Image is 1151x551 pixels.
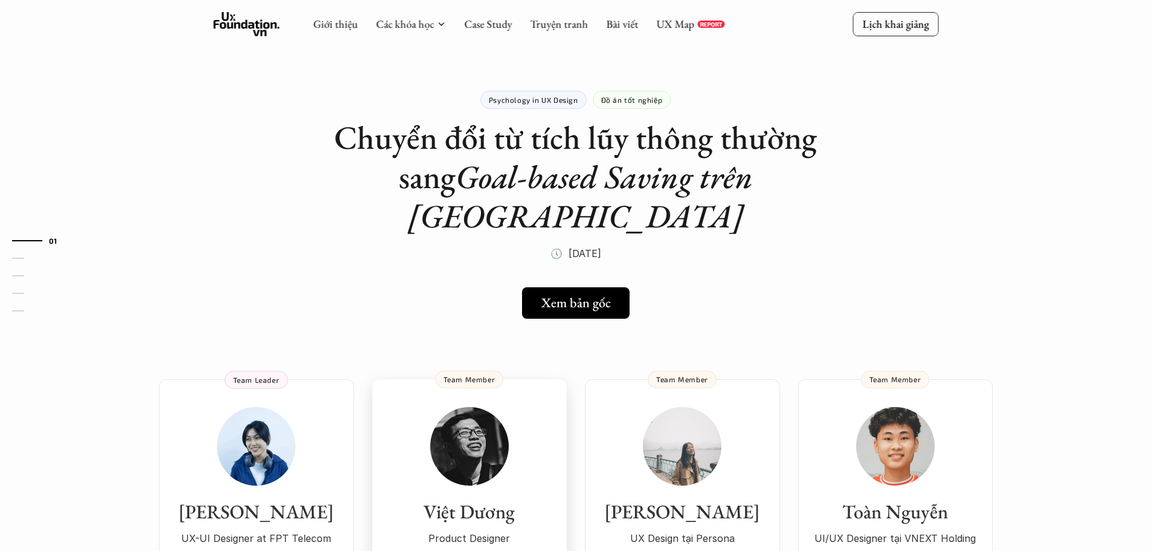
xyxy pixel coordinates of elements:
[810,500,981,523] h3: Toàn Nguyễn
[597,500,768,523] h3: [PERSON_NAME]
[862,17,929,31] p: Lịch khai giảng
[700,21,722,28] p: REPORT
[597,529,768,547] p: UX Design tại Persona
[522,287,630,319] a: Xem bản gốc
[550,244,601,262] p: 🕔 [DATE]
[376,17,434,31] a: Các khóa học
[489,96,578,104] p: Psychology in UX Design
[810,529,981,547] p: UI/UX Designer tại VNEXT Holding
[384,500,555,523] h3: Việt Dương
[443,375,495,383] p: Team Member
[49,236,57,244] strong: 01
[171,529,342,547] p: UX-UI Designer at FPT Telecom
[530,17,588,31] a: Truyện tranh
[334,118,817,235] h1: Chuyển đổi từ tích lũy thông thường sang
[541,295,611,311] h5: Xem bản gốc
[869,375,921,383] p: Team Member
[233,376,280,384] p: Team Leader
[601,96,663,104] p: Đồ án tốt nghiệp
[656,17,694,31] a: UX Map
[606,17,638,31] a: Bài viết
[171,500,342,523] h3: [PERSON_NAME]
[656,375,708,383] p: Team Member
[313,17,358,31] a: Giới thiệu
[853,12,938,36] a: Lịch khai giảng
[384,529,555,547] p: Product Designer
[12,233,69,248] a: 01
[408,155,760,237] em: Goal-based Saving trên [GEOGRAPHIC_DATA]
[464,17,512,31] a: Case Study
